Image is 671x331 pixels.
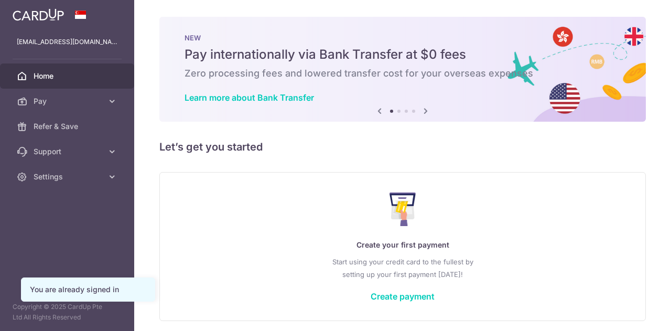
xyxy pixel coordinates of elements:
span: Home [34,71,103,81]
iframe: Opens a widget where you can find more information [604,300,661,326]
span: Settings [34,172,103,182]
div: You are already signed in [30,284,146,295]
p: NEW [185,34,621,42]
p: Start using your credit card to the fullest by setting up your first payment [DATE]! [181,255,624,281]
p: [EMAIL_ADDRESS][DOMAIN_NAME] [17,37,117,47]
img: CardUp [13,8,64,21]
a: Learn more about Bank Transfer [185,92,314,103]
img: Bank transfer banner [159,17,646,122]
p: Create your first payment [181,239,624,251]
span: Support [34,146,103,157]
h5: Let’s get you started [159,138,646,155]
span: Pay [34,96,103,106]
a: Create payment [371,291,435,302]
img: Make Payment [389,193,416,226]
span: Refer & Save [34,121,103,132]
h5: Pay internationally via Bank Transfer at $0 fees [185,46,621,63]
h6: Zero processing fees and lowered transfer cost for your overseas expenses [185,67,621,80]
